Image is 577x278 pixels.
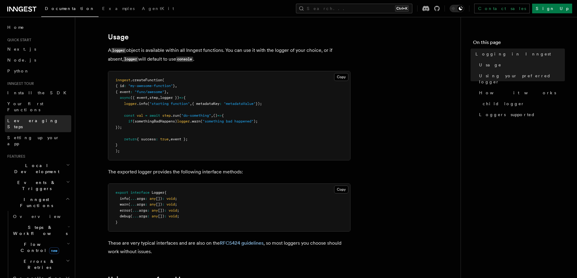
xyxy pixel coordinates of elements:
[120,214,130,218] span: debug
[116,84,124,88] span: { id
[156,196,162,201] span: [])
[164,214,166,218] span: :
[120,95,130,100] span: async
[152,190,164,195] span: Logger
[479,73,565,85] span: Using your preferred logger
[149,113,160,118] span: await
[116,190,128,195] span: export
[135,90,164,94] span: "func/awesome"
[124,137,137,141] span: return
[11,224,68,236] span: Steps & Workflows
[124,84,126,88] span: :
[49,247,59,254] span: new
[147,208,149,213] span: :
[200,119,203,123] span: (
[175,202,177,206] span: ;
[5,162,66,175] span: Local Development
[7,47,36,52] span: Next.js
[147,214,149,218] span: :
[128,119,133,123] span: if
[156,137,158,141] span: :
[5,154,25,159] span: Features
[477,70,565,87] a: Using your preferred logger
[116,220,118,224] span: }
[116,143,118,147] span: }
[7,135,59,146] span: Setting up your app
[11,211,71,222] a: Overview
[108,239,351,256] p: These are very typical interfaces and are also on the , so most loggers you choose should work wi...
[160,95,179,100] span: logger })
[166,90,169,94] span: ,
[120,208,130,213] span: error
[130,90,133,94] span: :
[190,102,192,106] span: ,
[128,202,130,206] span: (
[137,137,156,141] span: { success
[108,168,351,176] p: The exported logger provides the following interface methods:
[108,33,129,41] a: Usage
[147,95,149,100] span: ,
[139,208,147,213] span: args
[116,78,130,82] span: inngest
[479,90,556,96] span: How it works
[483,101,525,107] span: child logger
[138,2,178,16] a: AgentKit
[177,119,190,123] span: logger
[124,113,135,118] span: const
[5,81,34,86] span: Inngest tour
[152,208,158,213] span: any
[5,177,71,194] button: Events & Triggers
[222,113,224,118] span: {
[474,4,530,13] a: Contact sales
[139,214,147,218] span: args
[171,113,179,118] span: .run
[213,113,217,118] span: ()
[183,95,186,100] span: {
[11,256,71,273] button: Errors & Retries
[133,214,139,218] span: ...
[179,113,181,118] span: (
[173,84,175,88] span: }
[177,214,179,218] span: ;
[181,113,211,118] span: "do-something"
[177,208,179,213] span: ;
[108,46,351,64] p: A object is available within all Inngest functions. You can use it with the logger of your choice...
[116,90,130,94] span: { event
[217,113,222,118] span: =>
[479,112,535,118] span: Loggers supported
[130,95,147,100] span: ({ event
[166,196,175,201] span: void
[5,87,71,98] a: Install the SDK
[5,44,71,55] a: Next.js
[133,208,139,213] span: ...
[142,6,174,11] span: AgentKit
[532,4,572,13] a: Sign Up
[11,222,71,239] button: Steps & Workflows
[164,208,166,213] span: :
[7,69,29,73] span: Python
[473,39,565,49] h4: On this page
[5,22,71,33] a: Home
[179,95,183,100] span: =>
[41,2,99,17] a: Documentation
[45,6,95,11] span: Documentation
[7,90,70,95] span: Install the SDK
[5,55,71,65] a: Node.js
[11,239,71,256] button: Flow Controlnew
[162,196,164,201] span: :
[164,190,166,195] span: {
[123,57,138,62] code: logger
[176,57,193,62] code: console
[164,90,166,94] span: }
[5,179,66,192] span: Events & Triggers
[149,202,156,206] span: any
[211,113,213,118] span: ,
[7,58,36,62] span: Node.js
[149,95,158,100] span: step
[145,202,147,206] span: :
[5,38,31,42] span: Quick start
[133,119,177,123] span: (somethingBadHappens)
[480,98,565,109] a: child logger
[220,102,222,106] span: :
[5,194,71,211] button: Inngest Functions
